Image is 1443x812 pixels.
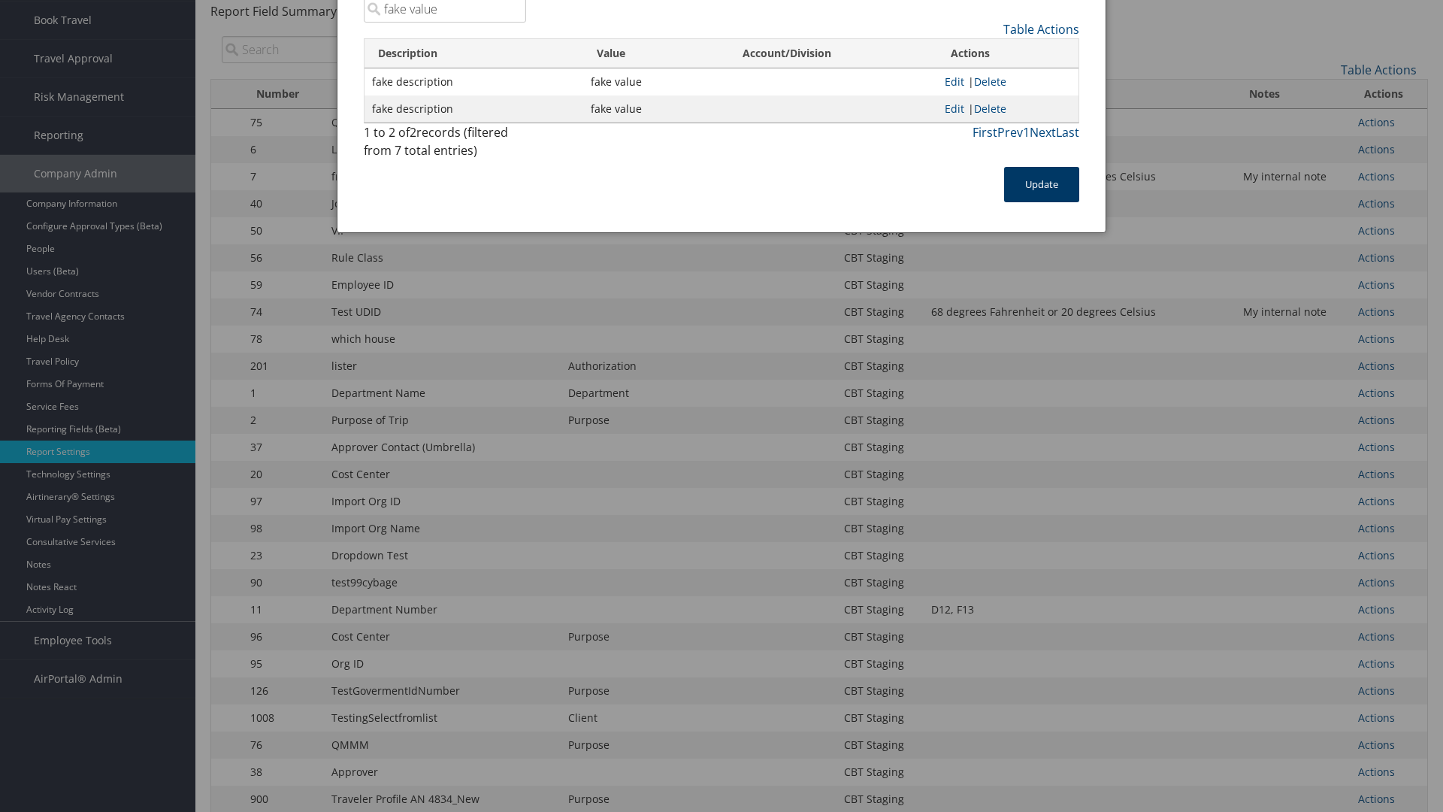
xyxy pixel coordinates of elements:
[365,39,583,68] th: Description: activate to sort column descending
[997,124,1023,141] a: Prev
[365,95,583,123] td: fake description
[937,39,1078,68] th: Actions
[410,124,416,141] span: 2
[945,74,964,89] a: Edit
[583,95,729,123] td: fake value
[945,101,964,116] a: Edit
[937,68,1078,95] td: |
[1004,167,1079,202] button: Update
[1023,124,1030,141] a: 1
[729,39,937,68] th: Account/Division: activate to sort column ascending
[1003,21,1079,38] a: Table Actions
[937,95,1078,123] td: |
[364,123,526,167] div: 1 to 2 of records (filtered from 7 total entries)
[974,74,1006,89] a: Delete
[973,124,997,141] a: First
[974,101,1006,116] a: Delete
[1030,124,1056,141] a: Next
[583,68,729,95] td: fake value
[365,68,583,95] td: fake description
[583,39,729,68] th: Value: activate to sort column ascending
[1056,124,1079,141] a: Last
